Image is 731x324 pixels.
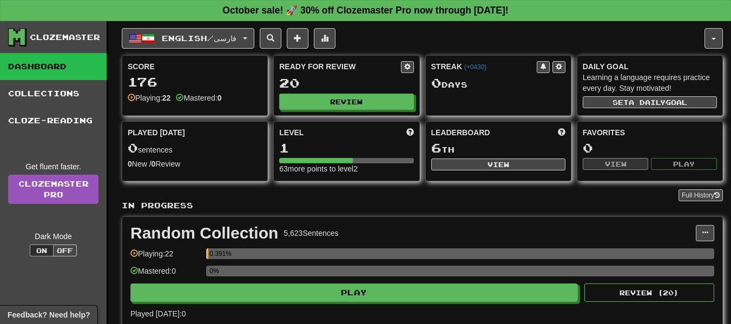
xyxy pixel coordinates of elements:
[130,248,201,266] div: Playing: 22
[406,127,414,138] span: Score more points to level up
[279,127,304,138] span: Level
[431,141,565,155] div: th
[558,127,565,138] span: This week in points, UTC
[53,244,77,256] button: Off
[464,63,486,71] a: (+0430)
[128,158,262,169] div: New / Review
[130,266,201,283] div: Mastered: 0
[431,61,537,72] div: Streak
[8,231,98,242] div: Dark Mode
[8,309,90,320] span: Open feedback widget
[222,5,508,16] strong: October sale! 🚀 30% off Clozemaster Pro now through [DATE]!
[279,76,413,90] div: 20
[122,28,254,49] button: English/فارسی
[128,61,262,72] div: Score
[431,75,442,90] span: 0
[279,94,413,110] button: Review
[162,94,171,102] strong: 22
[128,92,170,103] div: Playing:
[30,244,54,256] button: On
[279,61,400,72] div: Ready for Review
[583,72,717,94] div: Learning a language requires practice every day. Stay motivated!
[130,309,186,318] span: Played [DATE]: 0
[583,96,717,108] button: Seta dailygoal
[431,140,442,155] span: 6
[152,160,156,168] strong: 0
[8,161,98,172] div: Get fluent faster.
[629,98,666,106] span: a daily
[260,28,281,49] button: Search sentences
[279,163,413,174] div: 63 more points to level 2
[218,94,222,102] strong: 0
[279,141,413,155] div: 1
[431,158,565,170] button: View
[8,175,98,204] a: ClozemasterPro
[284,228,338,239] div: 5,623 Sentences
[176,92,221,103] div: Mastered:
[583,141,717,155] div: 0
[128,127,185,138] span: Played [DATE]
[128,141,262,155] div: sentences
[314,28,335,49] button: More stats
[431,76,565,90] div: Day s
[128,75,262,89] div: 176
[583,127,717,138] div: Favorites
[583,158,649,170] button: View
[651,158,717,170] button: Play
[584,283,714,302] button: Review (20)
[162,34,236,43] span: English / فارسی
[130,283,578,302] button: Play
[30,32,100,43] div: Clozemaster
[679,189,723,201] button: Full History
[583,61,717,72] div: Daily Goal
[122,200,723,211] p: In Progress
[287,28,308,49] button: Add sentence to collection
[130,225,278,241] div: Random Collection
[128,140,138,155] span: 0
[431,127,490,138] span: Leaderboard
[128,160,132,168] strong: 0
